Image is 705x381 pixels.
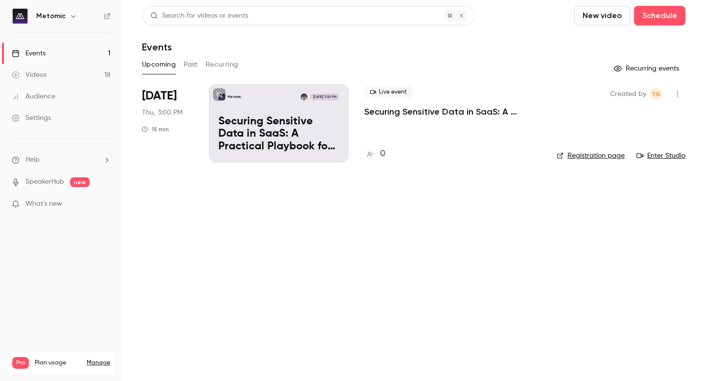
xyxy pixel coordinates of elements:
a: Securing Sensitive Data in SaaS: A Practical Playbook for Financial Services at Scale [364,106,541,118]
h1: Events [142,41,172,53]
button: Upcoming [142,57,176,72]
div: Search for videos or events [150,11,248,21]
li: help-dropdown-opener [12,155,111,165]
button: Recurring [206,57,238,72]
span: Live event [364,86,413,98]
a: Registration page [557,151,625,161]
button: Past [184,57,198,72]
span: new [70,177,90,187]
div: Audience [12,92,55,101]
a: Enter Studio [636,151,685,161]
div: Sep 25 Thu, 3:00 PM (Europe/London) [142,84,193,163]
span: TG [652,88,660,100]
p: Securing Sensitive Data in SaaS: A Practical Playbook for Financial Services at Scale [218,116,339,153]
span: Pro [12,357,29,369]
span: Taran Grewal [650,88,662,100]
div: Settings [12,113,51,123]
div: Events [12,48,46,58]
div: Videos [12,70,47,80]
img: Metomic [12,8,28,24]
span: Plan usage [35,359,81,367]
span: [DATE] [142,88,177,104]
p: Metomic [228,95,241,99]
button: Recurring events [610,61,685,76]
a: SpeakerHub [25,177,64,187]
img: Paddy O'Neill [301,94,307,100]
button: New video [574,6,630,25]
h4: 0 [380,147,385,161]
iframe: Noticeable Trigger [99,200,111,209]
a: Securing Sensitive Data in SaaS: A Practical Playbook for Financial Services at ScaleMetomicPaddy... [209,84,349,163]
div: 15 min [142,125,169,133]
span: Thu, 3:00 PM [142,108,183,118]
h6: Metomic [36,11,66,21]
span: [DATE] 3:00 PM [310,94,339,100]
a: Manage [87,359,110,367]
a: 0 [364,147,385,161]
span: Help [25,155,40,165]
button: Schedule [634,6,685,25]
span: Created by [610,88,646,100]
span: What's new [25,199,62,209]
